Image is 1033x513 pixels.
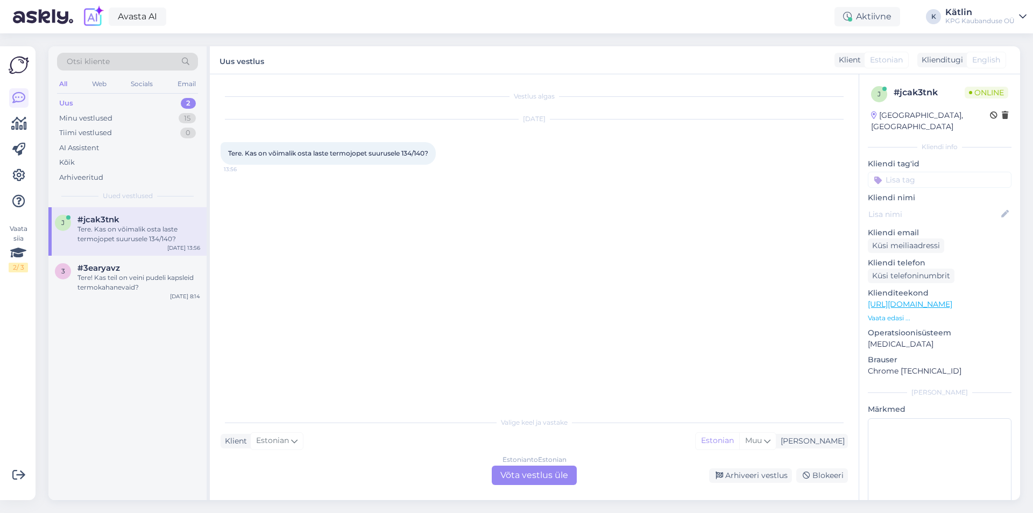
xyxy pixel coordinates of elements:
[945,8,1027,25] a: KätlinKPG Kaubanduse OÜ
[179,113,196,124] div: 15
[745,435,762,445] span: Muu
[868,313,1011,323] p: Vaata edasi ...
[868,299,952,309] a: [URL][DOMAIN_NAME]
[868,388,1011,397] div: [PERSON_NAME]
[878,90,881,98] span: j
[868,257,1011,269] p: Kliendi telefon
[181,98,196,109] div: 2
[256,435,289,447] span: Estonian
[77,273,200,292] div: Tere! Kas teil on veini pudeli kapsleid termokahanevaid?
[868,327,1011,339] p: Operatsioonisüsteem
[59,172,103,183] div: Arhiveeritud
[77,263,120,273] span: #3earyavz
[492,466,577,485] div: Võta vestlus üle
[221,418,848,427] div: Valige keel ja vastake
[9,263,28,272] div: 2 / 3
[776,435,845,447] div: [PERSON_NAME]
[167,244,200,252] div: [DATE] 13:56
[868,366,1011,377] p: Chrome [TECHNICAL_ID]
[972,54,1000,66] span: English
[868,208,999,220] input: Lisa nimi
[709,468,792,483] div: Arhiveeri vestlus
[696,433,739,449] div: Estonian
[59,128,112,138] div: Tiimi vestlused
[965,87,1008,99] span: Online
[503,455,567,465] div: Estonian to Estonian
[834,54,861,66] div: Klient
[926,9,941,24] div: K
[945,8,1015,17] div: Kätlin
[61,219,65,227] span: j
[221,435,247,447] div: Klient
[77,215,119,224] span: #jcak3tnk
[220,53,264,67] label: Uus vestlus
[945,17,1015,25] div: KPG Kaubanduse OÜ
[103,191,153,201] span: Uued vestlused
[59,143,99,153] div: AI Assistent
[109,8,166,26] a: Avasta AI
[90,77,109,91] div: Web
[61,267,65,275] span: 3
[82,5,104,28] img: explore-ai
[868,354,1011,366] p: Brauser
[868,192,1011,203] p: Kliendi nimi
[228,149,428,157] span: Tere. Kas on võimalik osta laste termojopet suurusele 134/140?
[175,77,198,91] div: Email
[129,77,155,91] div: Socials
[868,287,1011,299] p: Klienditeekond
[59,157,75,168] div: Kõik
[9,224,28,272] div: Vaata siia
[67,56,110,67] span: Otsi kliente
[77,224,200,244] div: Tere. Kas on võimalik osta laste termojopet suurusele 134/140?
[868,339,1011,350] p: [MEDICAL_DATA]
[221,114,848,124] div: [DATE]
[180,128,196,138] div: 0
[868,142,1011,152] div: Kliendi info
[868,269,954,283] div: Küsi telefoninumbrit
[796,468,848,483] div: Blokeeri
[870,54,903,66] span: Estonian
[868,158,1011,170] p: Kliendi tag'id
[868,404,1011,415] p: Märkmed
[871,110,990,132] div: [GEOGRAPHIC_DATA], [GEOGRAPHIC_DATA]
[9,55,29,75] img: Askly Logo
[57,77,69,91] div: All
[834,7,900,26] div: Aktiivne
[917,54,963,66] div: Klienditugi
[868,238,944,253] div: Küsi meiliaadressi
[868,172,1011,188] input: Lisa tag
[868,227,1011,238] p: Kliendi email
[59,98,73,109] div: Uus
[894,86,965,99] div: # jcak3tnk
[170,292,200,300] div: [DATE] 8:14
[224,165,264,173] span: 13:56
[59,113,112,124] div: Minu vestlused
[221,92,848,101] div: Vestlus algas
